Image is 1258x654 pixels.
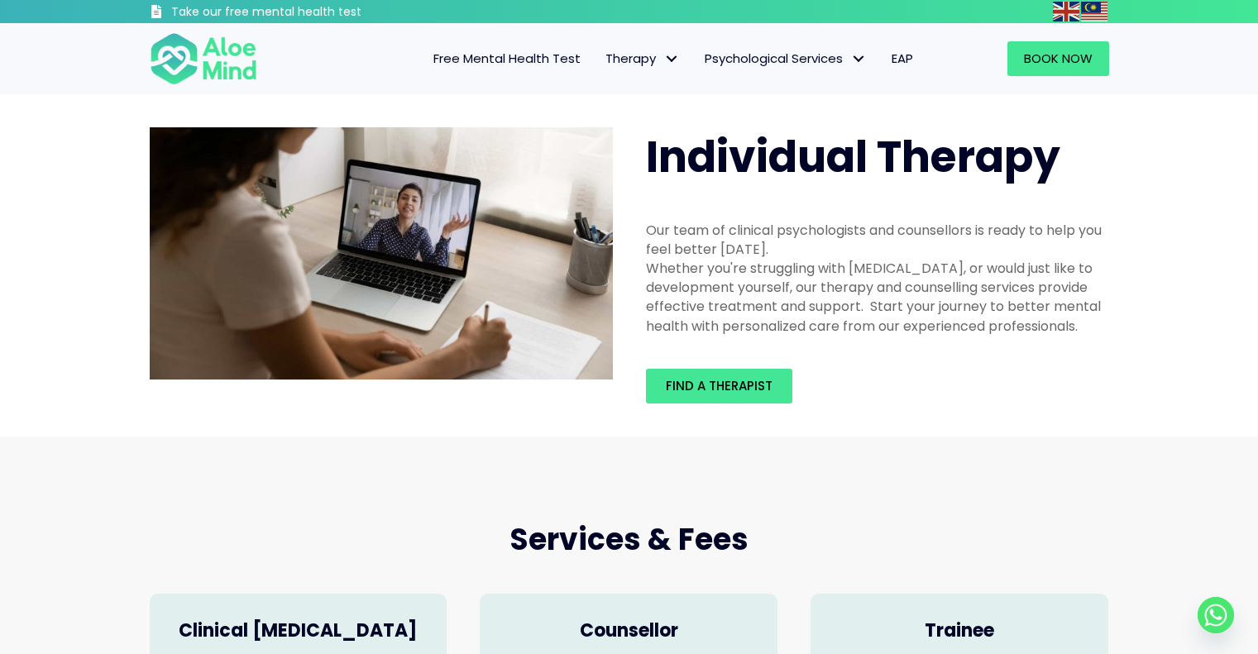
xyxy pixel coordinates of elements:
a: Take our free mental health test [150,4,450,23]
a: EAP [879,41,926,76]
h4: Trainee [827,618,1092,644]
span: Services & Fees [509,518,749,561]
a: English [1053,2,1081,21]
img: ms [1081,2,1107,21]
span: Book Now [1024,50,1093,67]
img: Therapy online individual [150,127,613,380]
div: Whether you're struggling with [MEDICAL_DATA], or would just like to development yourself, our th... [646,259,1109,336]
span: Psychological Services: submenu [847,47,871,71]
h4: Counsellor [496,618,761,644]
a: Malay [1081,2,1109,21]
h3: Take our free mental health test [171,4,450,21]
a: Free Mental Health Test [421,41,593,76]
img: en [1053,2,1079,21]
div: Our team of clinical psychologists and counsellors is ready to help you feel better [DATE]. [646,221,1109,259]
a: Whatsapp [1198,597,1234,633]
a: Book Now [1007,41,1109,76]
span: Psychological Services [705,50,867,67]
span: Free Mental Health Test [433,50,581,67]
a: TherapyTherapy: submenu [593,41,692,76]
h4: Clinical [MEDICAL_DATA] [166,618,431,644]
span: Therapy [605,50,680,67]
span: Therapy: submenu [660,47,684,71]
span: EAP [892,50,913,67]
nav: Menu [279,41,926,76]
img: Aloe mind Logo [150,31,257,86]
a: Find a therapist [646,369,792,403]
span: Find a therapist [666,377,772,394]
a: Psychological ServicesPsychological Services: submenu [692,41,879,76]
span: Individual Therapy [646,127,1060,187]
